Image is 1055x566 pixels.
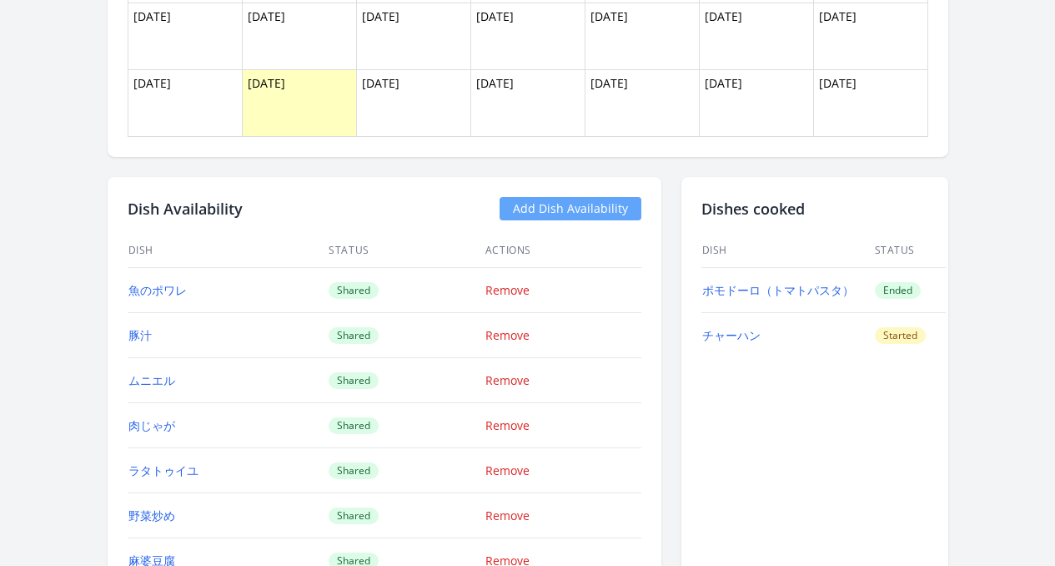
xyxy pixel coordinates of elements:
[500,197,641,220] a: Add Dish Availability
[470,70,585,137] td: [DATE]
[128,327,152,343] a: 豚汁
[329,282,379,299] span: Shared
[485,462,530,478] a: Remove
[356,3,470,70] td: [DATE]
[699,3,813,70] td: [DATE]
[813,70,927,137] td: [DATE]
[702,282,854,298] a: ポモドーロ（トマトパスタ）
[485,327,530,343] a: Remove
[329,462,379,479] span: Shared
[128,462,198,478] a: ラタトゥイユ
[470,3,585,70] td: [DATE]
[702,327,761,343] a: チャーハン
[128,508,175,523] a: 野菜炒め
[128,282,187,298] a: 魚のポワレ
[329,417,379,434] span: Shared
[329,372,379,389] span: Shared
[128,70,242,137] td: [DATE]
[329,327,379,344] span: Shared
[485,282,530,298] a: Remove
[328,234,485,268] th: Status
[128,197,243,220] h2: Dish Availability
[128,417,175,433] a: 肉じゃが
[128,3,242,70] td: [DATE]
[485,417,530,433] a: Remove
[585,3,699,70] td: [DATE]
[701,197,928,220] h2: Dishes cooked
[875,327,926,344] span: Started
[874,234,946,268] th: Status
[485,372,530,388] a: Remove
[242,70,356,137] td: [DATE]
[699,70,813,137] td: [DATE]
[813,3,927,70] td: [DATE]
[128,372,175,388] a: ムニエル
[128,234,329,268] th: Dish
[875,282,921,299] span: Ended
[356,70,470,137] td: [DATE]
[485,234,641,268] th: Actions
[701,234,874,268] th: Dish
[485,508,530,523] a: Remove
[242,3,356,70] td: [DATE]
[585,70,699,137] td: [DATE]
[329,508,379,524] span: Shared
